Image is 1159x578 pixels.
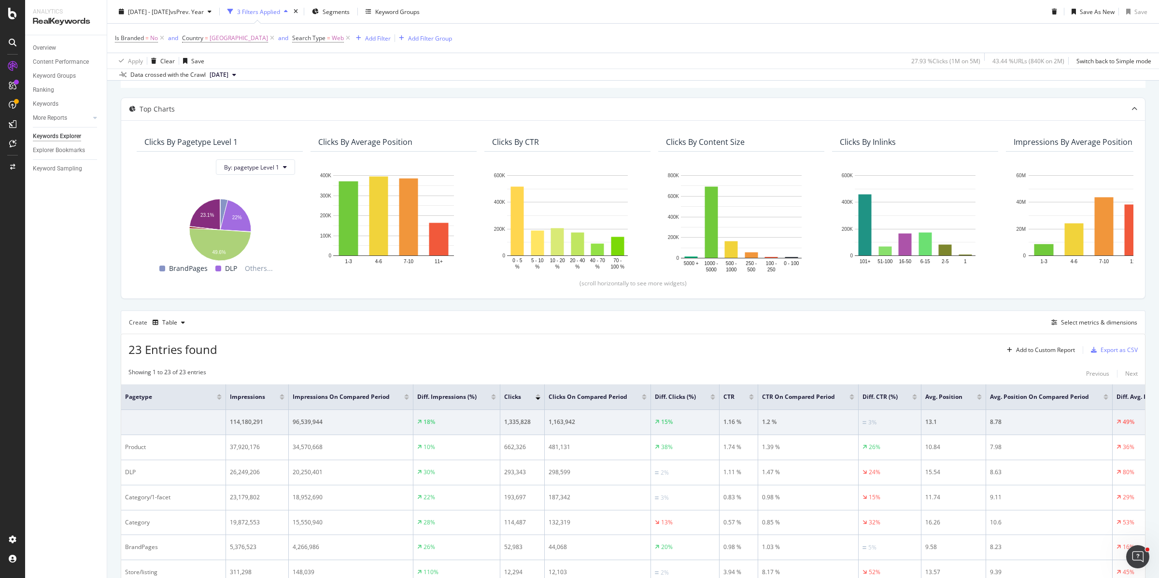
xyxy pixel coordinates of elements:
div: 7.98 [990,443,1108,451]
div: 23,179,802 [230,493,284,502]
div: Clicks By Average Position [318,137,412,147]
div: 9.11 [990,493,1108,502]
div: 16.26 [925,518,982,527]
div: 1.2 % [762,418,854,426]
div: 1.03 % [762,543,854,551]
div: 28% [424,518,435,527]
div: 49% [1123,418,1134,426]
span: Diff. CTR (%) [862,393,898,401]
iframe: Intercom live chat [1126,545,1149,568]
div: 9.39 [990,568,1108,577]
div: Top Charts [140,104,175,114]
div: 19,872,553 [230,518,284,527]
text: 0 [676,255,679,261]
div: Previous [1086,369,1109,378]
div: 1.16 % [723,418,754,426]
div: RealKeywords [33,16,99,27]
span: BrandPages [169,263,208,274]
a: Keywords [33,99,100,109]
text: 60M [1017,173,1026,178]
text: 0 - 100 [784,260,799,266]
img: Equal [655,571,659,574]
text: 250 [767,267,776,272]
span: Segments [323,7,350,15]
div: 44,068 [549,543,647,551]
div: 8.78 [990,418,1108,426]
text: 1000 - [705,260,718,266]
div: 2% [661,568,669,577]
a: Explorer Bookmarks [33,145,100,155]
span: 2025 Sep. 1st [210,70,228,79]
div: 32% [869,518,880,527]
div: Category [125,518,222,527]
button: Add Filter [352,32,391,44]
div: 3% [661,493,669,502]
div: 37,920,176 [230,443,284,451]
div: Add Filter Group [408,34,452,42]
div: Switch back to Simple mode [1076,56,1151,65]
text: 0 [1023,253,1026,258]
div: 3.94 % [723,568,754,577]
button: By: pagetype Level 1 [216,159,295,175]
div: Keywords [33,99,58,109]
text: 51-100 [877,258,893,264]
text: 1000 [726,267,737,272]
span: By: pagetype Level 1 [224,163,279,171]
button: [DATE] [206,69,240,81]
div: Save [1134,7,1147,15]
button: Save [179,53,204,69]
div: 0.98 % [762,493,854,502]
text: 1-3 [345,258,352,264]
div: Analytics [33,8,99,16]
text: 100K [320,233,332,238]
text: 5 - 10 [531,258,544,263]
button: Next [1125,368,1138,380]
span: Search Type [292,34,325,42]
text: 20 - 40 [570,258,585,263]
span: [GEOGRAPHIC_DATA] [210,31,268,45]
div: 13.1 [925,418,982,426]
div: 110% [424,568,438,577]
text: 5000 [706,267,717,272]
text: 600K [494,173,506,178]
div: 298,599 [549,468,647,477]
div: Overview [33,43,56,53]
text: 16-50 [899,258,911,264]
text: 23.1% [200,212,214,218]
text: 100 % [611,264,624,269]
div: 20,250,401 [293,468,409,477]
svg: A chart. [318,170,469,271]
text: 11+ [1130,258,1138,264]
div: Apply [128,56,143,65]
div: 148,039 [293,568,409,577]
div: 8.63 [990,468,1108,477]
div: 132,319 [549,518,647,527]
span: Clicks [504,393,521,401]
text: 7-10 [1099,258,1109,264]
div: 26% [869,443,880,451]
div: Next [1125,369,1138,378]
div: 2% [661,468,669,477]
div: 114,487 [504,518,540,527]
button: 3 Filters Applied [224,4,292,19]
text: 1-3 [1040,258,1047,264]
div: Content Performance [33,57,89,67]
text: 200K [494,226,506,231]
svg: A chart. [666,170,817,274]
div: Add Filter [365,34,391,42]
div: 20% [661,543,673,551]
a: Overview [33,43,100,53]
div: 24% [869,468,880,477]
text: 5000 + [684,260,699,266]
div: Save [191,56,204,65]
div: 8.23 [990,543,1108,551]
a: Keywords Explorer [33,131,100,141]
img: Equal [862,546,866,549]
button: Add to Custom Report [1003,342,1075,358]
div: 3 Filters Applied [237,7,280,15]
text: 11+ [435,258,443,264]
button: Add Filter Group [395,32,452,44]
div: 22% [424,493,435,502]
text: 500 [747,267,755,272]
